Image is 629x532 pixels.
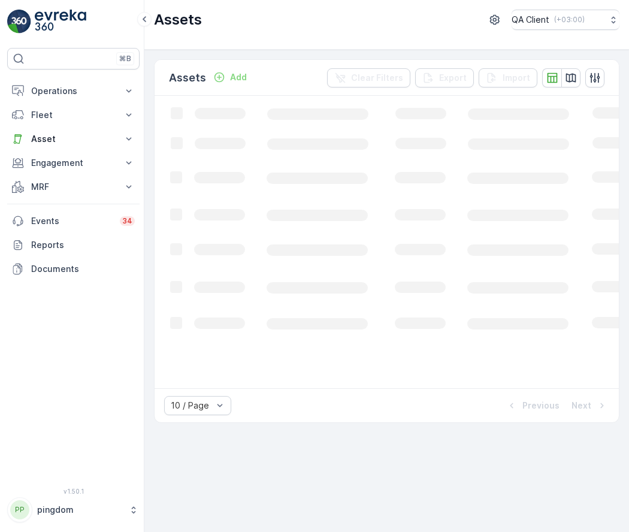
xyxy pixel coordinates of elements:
[512,10,619,30] button: QA Client(+03:00)
[122,216,132,226] p: 34
[7,233,140,257] a: Reports
[154,10,202,29] p: Assets
[7,10,31,34] img: logo
[327,68,410,87] button: Clear Filters
[512,14,549,26] p: QA Client
[479,68,537,87] button: Import
[31,85,116,97] p: Operations
[31,157,116,169] p: Engagement
[31,181,116,193] p: MRF
[7,151,140,175] button: Engagement
[7,209,140,233] a: Events34
[7,257,140,281] a: Documents
[351,72,403,84] p: Clear Filters
[10,500,29,519] div: PP
[37,504,123,516] p: pingdom
[439,72,467,84] p: Export
[7,79,140,103] button: Operations
[554,15,585,25] p: ( +03:00 )
[7,175,140,199] button: MRF
[7,497,140,522] button: PPpingdom
[230,71,247,83] p: Add
[7,103,140,127] button: Fleet
[571,400,591,412] p: Next
[31,133,116,145] p: Asset
[31,239,135,251] p: Reports
[31,263,135,275] p: Documents
[208,70,252,84] button: Add
[169,69,206,86] p: Assets
[119,54,131,64] p: ⌘B
[504,398,561,413] button: Previous
[7,127,140,151] button: Asset
[7,488,140,495] span: v 1.50.1
[522,400,560,412] p: Previous
[31,109,116,121] p: Fleet
[35,10,86,34] img: logo_light-DOdMpM7g.png
[503,72,530,84] p: Import
[415,68,474,87] button: Export
[570,398,609,413] button: Next
[31,215,113,227] p: Events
